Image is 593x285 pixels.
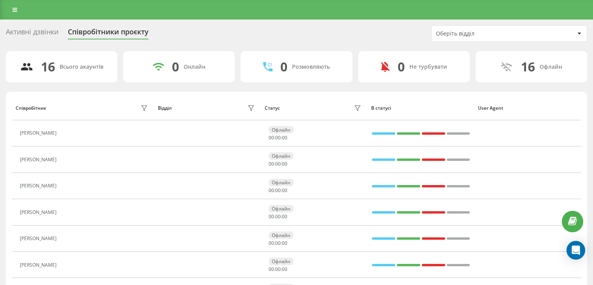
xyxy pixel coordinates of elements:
[269,213,274,220] span: 00
[275,134,281,141] span: 00
[20,157,58,162] div: [PERSON_NAME]
[275,160,281,167] span: 00
[269,266,274,273] span: 00
[20,183,58,189] div: [PERSON_NAME]
[275,266,281,273] span: 00
[292,64,330,70] div: Розмовляють
[398,59,405,74] div: 0
[269,205,294,212] div: Офлайн
[269,160,274,167] span: 00
[275,213,281,220] span: 00
[269,126,294,134] div: Офлайн
[269,152,294,160] div: Офлайн
[68,28,149,40] div: Співробітники проєкту
[20,236,58,241] div: [PERSON_NAME]
[282,240,287,246] span: 00
[436,30,529,37] div: Оберіть відділ
[282,160,287,167] span: 00
[409,64,447,70] div: Не турбувати
[20,130,58,136] div: [PERSON_NAME]
[265,105,280,111] div: Статус
[566,241,585,260] div: Open Intercom Messenger
[269,267,287,272] div: : :
[478,105,577,111] div: User Agent
[41,59,55,74] div: 16
[282,213,287,220] span: 00
[540,64,562,70] div: Офлайн
[282,266,287,273] span: 00
[275,187,281,194] span: 00
[269,258,294,265] div: Офлайн
[521,59,535,74] div: 16
[269,232,294,239] div: Офлайн
[20,262,58,268] div: [PERSON_NAME]
[158,105,172,111] div: Відділ
[269,240,287,246] div: : :
[269,188,287,193] div: : :
[16,105,46,111] div: Співробітник
[269,187,274,194] span: 00
[269,161,287,167] div: : :
[269,240,274,246] span: 00
[371,105,471,111] div: В статусі
[280,59,287,74] div: 0
[6,28,58,40] div: Активні дзвінки
[269,179,294,186] div: Офлайн
[184,64,205,70] div: Онлайн
[275,240,281,246] span: 00
[282,134,287,141] span: 00
[20,210,58,215] div: [PERSON_NAME]
[282,187,287,194] span: 00
[269,214,287,219] div: : :
[60,64,103,70] div: Всього акаунтів
[269,135,287,141] div: : :
[172,59,179,74] div: 0
[269,134,274,141] span: 00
